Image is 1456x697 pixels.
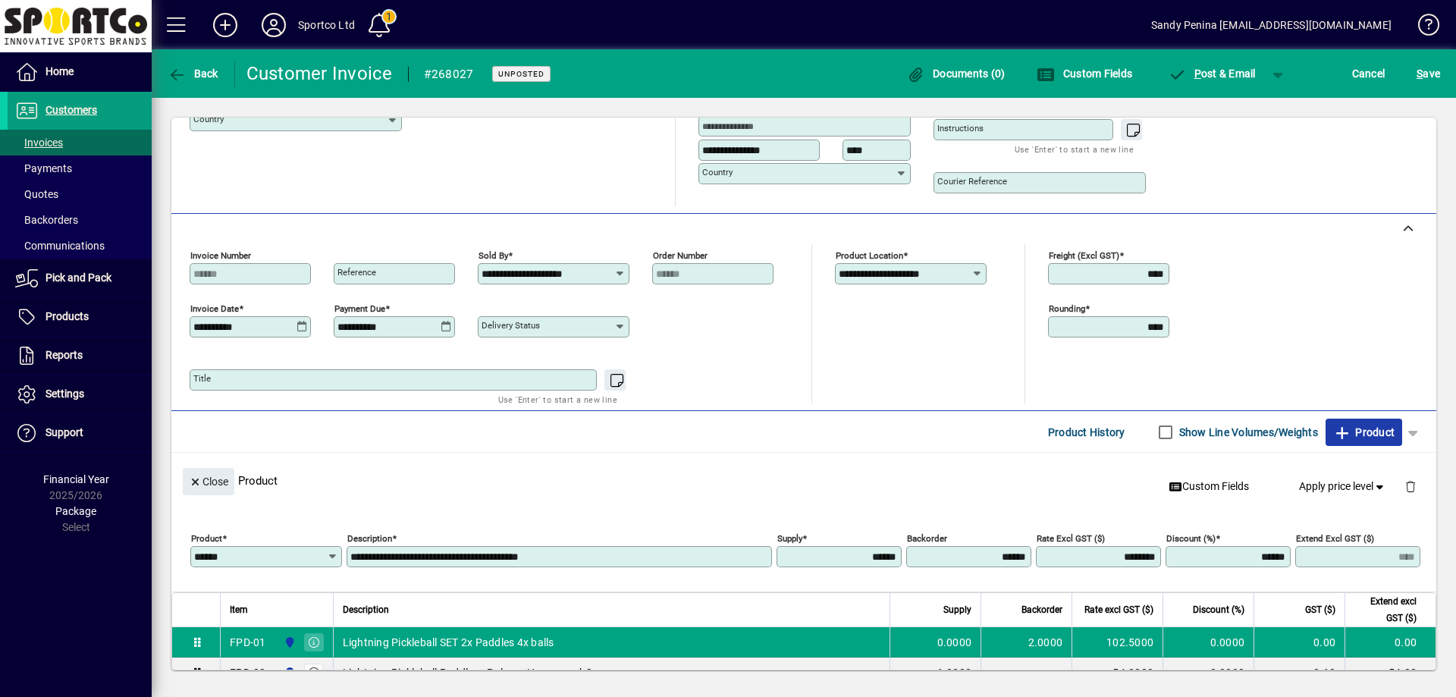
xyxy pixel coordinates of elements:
td: 0.0000 [1163,627,1254,658]
mat-hint: Use 'Enter' to start a new line [1015,140,1134,158]
button: Product History [1042,419,1131,446]
a: Home [8,53,152,91]
span: Back [168,68,218,80]
a: Invoices [8,130,152,155]
span: Lightning Pickleball Paddle w PolymerHoneycombCore [343,665,609,680]
span: Communications [15,240,105,252]
button: Back [164,60,222,87]
button: Save [1413,60,1444,87]
span: Package [55,505,96,517]
mat-label: Product location [836,250,903,261]
a: Settings [8,375,152,413]
mat-label: Discount (%) [1166,533,1216,544]
span: Customers [45,104,97,116]
button: Post & Email [1160,60,1263,87]
mat-label: Extend excl GST ($) [1296,533,1374,544]
mat-label: Order number [653,250,708,261]
a: Backorders [8,207,152,233]
mat-label: Freight (excl GST) [1049,250,1119,261]
span: Quotes [15,188,58,200]
span: S [1417,68,1423,80]
span: Supply [943,601,971,618]
a: Communications [8,233,152,259]
div: FPD-01 [230,635,266,650]
span: Extend excl GST ($) [1354,593,1417,626]
mat-label: Rate excl GST ($) [1037,533,1105,544]
div: Customer Invoice [246,61,393,86]
span: Description [343,601,389,618]
span: Products [45,310,89,322]
div: 54.0000 [1081,665,1153,680]
button: Cancel [1348,60,1389,87]
mat-label: Country [193,114,224,124]
span: Lightning Pickleball SET 2x Paddles 4x balls [343,635,554,650]
span: Product [1333,420,1395,444]
span: Apply price level [1299,479,1387,494]
mat-label: Product [191,533,222,544]
span: ave [1417,61,1440,86]
div: Product [171,453,1436,508]
app-page-header-button: Close [179,474,238,488]
button: Delete [1392,468,1429,504]
mat-label: Sold by [479,250,508,261]
span: Support [45,426,83,438]
mat-label: Courier Reference [937,176,1007,187]
mat-label: Invoice date [190,303,239,314]
span: Cancel [1352,61,1385,86]
button: Custom Fields [1033,60,1136,87]
span: ost & Email [1168,68,1256,80]
div: Sandy Penina [EMAIL_ADDRESS][DOMAIN_NAME] [1151,13,1392,37]
span: Close [189,469,228,494]
span: Financial Year [43,473,109,485]
span: Home [45,65,74,77]
mat-label: Backorder [907,533,947,544]
span: Custom Fields [1037,68,1132,80]
span: Item [230,601,248,618]
mat-label: Delivery status [482,320,540,331]
app-page-header-button: Back [152,60,235,87]
mat-label: Title [193,373,211,384]
td: 8.10 [1254,658,1345,688]
div: FPD-02 [230,665,266,680]
span: Rate excl GST ($) [1084,601,1153,618]
td: 0.00 [1254,627,1345,658]
a: Knowledge Base [1407,3,1437,52]
span: Reports [45,349,83,361]
td: 0.00 [1345,627,1436,658]
app-page-header-button: Delete [1392,479,1429,493]
mat-label: Payment due [334,303,385,314]
mat-label: Instructions [937,123,984,133]
mat-hint: Use 'Enter' to start a new line [498,391,617,408]
span: Discount (%) [1193,601,1244,618]
span: 0.0000 [937,635,972,650]
span: Documents (0) [907,68,1006,80]
mat-label: Supply [777,533,802,544]
button: Profile [249,11,298,39]
span: 2.0000 [1028,635,1063,650]
td: 0.0000 [1163,658,1254,688]
td: 54.00 [1345,658,1436,688]
mat-label: Invoice number [190,250,251,261]
span: Product History [1048,420,1125,444]
span: Backorders [15,214,78,226]
button: Documents (0) [903,60,1009,87]
div: Sportco Ltd [298,13,355,37]
a: Support [8,414,152,452]
span: Pick and Pack [45,272,111,284]
span: Invoices [15,137,63,149]
a: Reports [8,337,152,375]
a: Products [8,298,152,336]
mat-label: Description [347,533,392,544]
span: P [1194,68,1201,80]
button: Custom Fields [1163,473,1255,501]
mat-label: Rounding [1049,303,1085,314]
a: Pick and Pack [8,259,152,297]
span: Sportco Ltd Warehouse [280,634,297,651]
label: Show Line Volumes/Weights [1176,425,1318,440]
span: 1.0000 [937,665,972,680]
a: Payments [8,155,152,181]
a: Quotes [8,181,152,207]
span: Unposted [498,69,544,79]
span: Sportco Ltd Warehouse [280,664,297,681]
span: Custom Fields [1169,479,1249,494]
